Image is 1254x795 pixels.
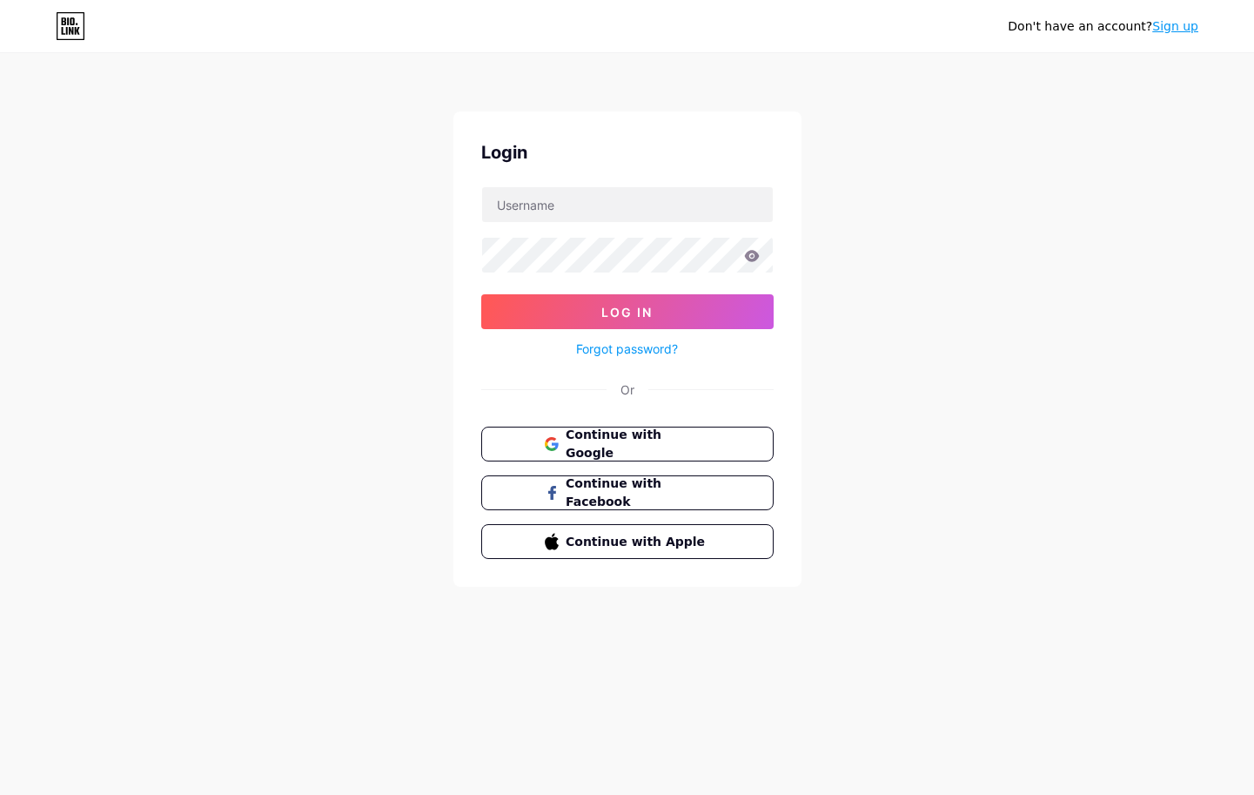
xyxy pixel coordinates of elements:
[1008,17,1198,36] div: Don't have an account?
[566,533,709,551] span: Continue with Apple
[576,340,678,358] a: Forgot password?
[481,139,774,165] div: Login
[481,427,774,462] button: Continue with Google
[481,524,774,559] button: Continue with Apple
[601,305,653,320] span: Log In
[566,426,709,462] span: Continue with Google
[566,475,709,511] span: Continue with Facebook
[1152,19,1198,33] a: Sign up
[481,475,774,510] button: Continue with Facebook
[481,294,774,329] button: Log In
[620,381,634,399] div: Or
[482,187,773,222] input: Username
